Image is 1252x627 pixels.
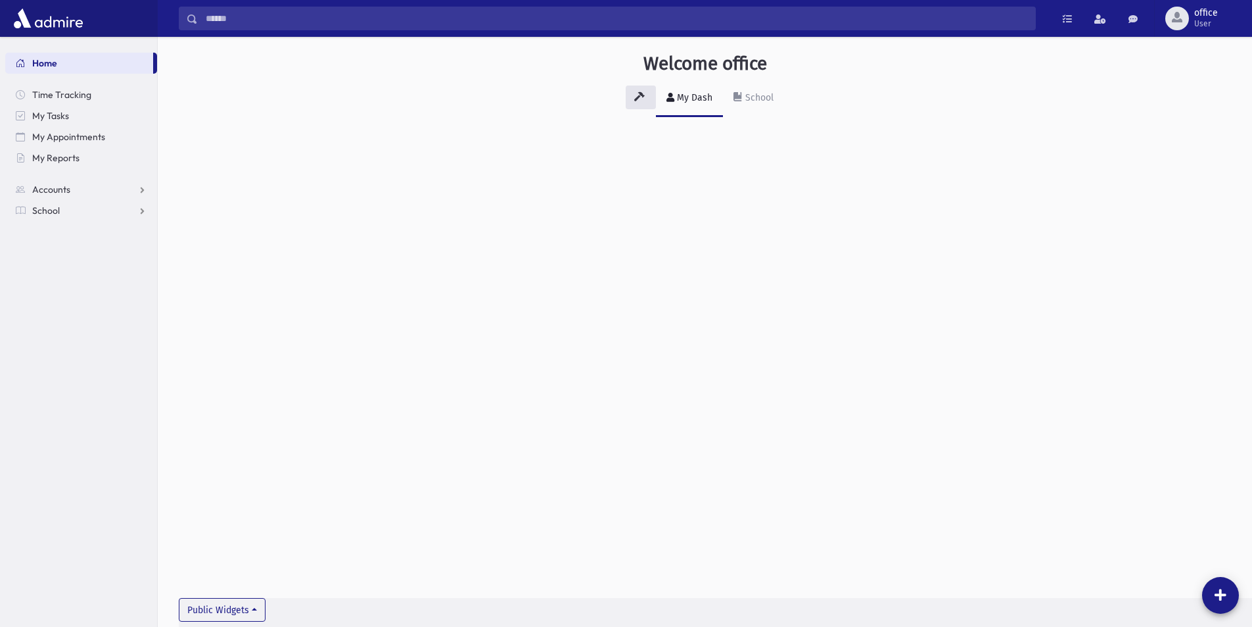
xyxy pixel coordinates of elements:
span: Time Tracking [32,89,91,101]
img: AdmirePro [11,5,86,32]
span: My Reports [32,152,80,164]
span: User [1194,18,1218,29]
a: My Appointments [5,126,157,147]
div: My Dash [674,92,712,103]
span: School [32,205,60,216]
a: My Tasks [5,105,157,126]
a: Home [5,53,153,74]
span: My Appointments [32,131,105,143]
span: Accounts [32,184,70,195]
button: Public Widgets [179,598,266,622]
span: office [1194,8,1218,18]
a: School [723,80,784,117]
a: My Reports [5,147,157,168]
input: Search [198,7,1035,30]
h3: Welcome office [643,53,767,75]
span: Home [32,57,57,69]
a: School [5,200,157,221]
span: My Tasks [32,110,69,122]
a: My Dash [656,80,723,117]
a: Time Tracking [5,84,157,105]
div: School [743,92,774,103]
a: Accounts [5,179,157,200]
